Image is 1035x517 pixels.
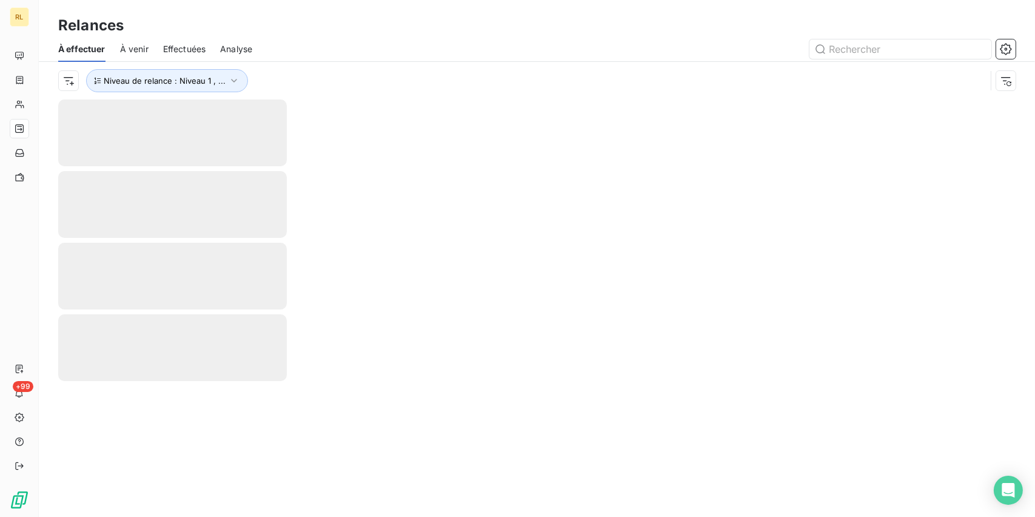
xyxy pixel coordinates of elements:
[163,43,206,55] span: Effectuées
[120,43,149,55] span: À venir
[86,69,248,92] button: Niveau de relance : Niveau 1 , ...
[13,381,33,392] span: +99
[809,39,991,59] input: Rechercher
[10,7,29,27] div: RL
[58,15,124,36] h3: Relances
[220,43,252,55] span: Analyse
[104,76,226,86] span: Niveau de relance : Niveau 1 , ...
[10,490,29,510] img: Logo LeanPay
[994,476,1023,505] div: Open Intercom Messenger
[58,43,106,55] span: À effectuer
